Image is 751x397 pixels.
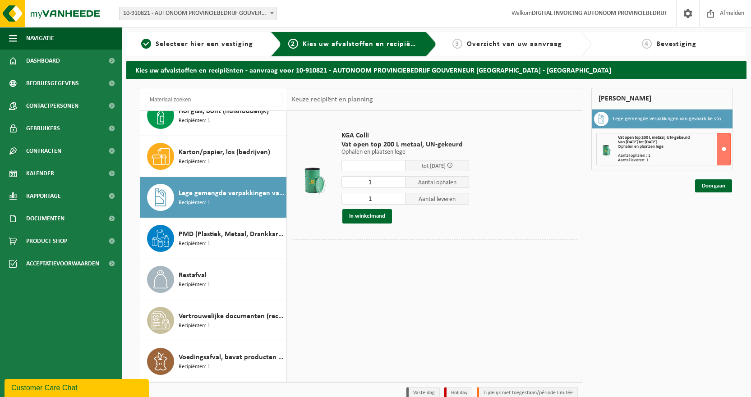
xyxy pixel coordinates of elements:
span: KGA Colli [341,131,469,140]
span: Vat open top 200 L metaal, UN-gekeurd [341,140,469,149]
span: 10-910821 - AUTONOOM PROVINCIEBEDRIJF GOUVERNEUR KINSBERGEN CENTRUM - WILRIJK [119,7,277,20]
input: Materiaal zoeken [145,93,282,106]
h2: Kies uw afvalstoffen en recipiënten - aanvraag voor 10-910821 - AUTONOOM PROVINCIEBEDRIJF GOUVERN... [126,61,746,78]
span: Vat open top 200 L metaal, UN-gekeurd [618,135,690,140]
span: Restafval [179,270,207,281]
div: Ophalen en plaatsen lege [618,145,730,149]
span: Contracten [26,140,61,162]
span: Recipiënten: 1 [179,199,210,207]
span: Voedingsafval, bevat producten van dierlijke oorsprong, onverpakt, categorie 3 [179,352,284,363]
span: Vertrouwelijke documenten (recyclage) [179,311,284,322]
span: tot [DATE] [422,163,446,169]
span: 3 [452,39,462,49]
span: 10-910821 - AUTONOOM PROVINCIEBEDRIJF GOUVERNEUR KINSBERGEN CENTRUM - WILRIJK [120,7,276,20]
span: PMD (Plastiek, Metaal, Drankkartons) (bedrijven) [179,229,284,240]
button: PMD (Plastiek, Metaal, Drankkartons) (bedrijven) Recipiënten: 1 [140,218,287,259]
span: Recipiënten: 1 [179,240,210,248]
button: Vertrouwelijke documenten (recyclage) Recipiënten: 1 [140,300,287,341]
span: Recipiënten: 1 [179,322,210,330]
strong: Van [DATE] tot [DATE] [618,140,657,145]
div: Aantal ophalen : 1 [618,154,730,158]
button: Hol glas, bont (huishoudelijk) Recipiënten: 1 [140,95,287,136]
p: Ophalen en plaatsen lege [341,149,469,155]
span: 1 [141,39,151,49]
h3: Lege gemengde verpakkingen van gevaarlijke stoffen [613,112,726,126]
span: Acceptatievoorwaarden [26,252,99,275]
input: Selecteer datum [341,160,405,171]
a: 1Selecteer hier een vestiging [131,39,263,50]
span: Bedrijfsgegevens [26,72,79,95]
span: Contactpersonen [26,95,78,117]
div: Keuze recipiënt en planning [287,88,378,111]
button: In winkelmand [342,209,392,224]
span: Recipiënten: 1 [179,363,210,371]
span: Gebruikers [26,117,60,140]
span: Kies uw afvalstoffen en recipiënten [303,41,427,48]
strong: DIGITAL INVOICING AUTONOOM PROVINCIEBEDRIJF [532,10,667,17]
span: Rapportage [26,185,61,207]
span: Recipiënten: 1 [179,117,210,125]
span: 2 [288,39,298,49]
div: [PERSON_NAME] [591,88,733,110]
span: Recipiënten: 1 [179,158,210,166]
button: Lege gemengde verpakkingen van gevaarlijke stoffen Recipiënten: 1 [140,177,287,218]
span: Karton/papier, los (bedrijven) [179,147,270,158]
span: Dashboard [26,50,60,72]
span: Bevestiging [656,41,696,48]
div: Aantal leveren: 1 [618,158,730,163]
button: Voedingsafval, bevat producten van dierlijke oorsprong, onverpakt, categorie 3 Recipiënten: 1 [140,341,287,382]
a: Doorgaan [695,179,732,192]
span: Hol glas, bont (huishoudelijk) [179,106,269,117]
button: Restafval Recipiënten: 1 [140,259,287,300]
span: Documenten [26,207,65,230]
span: Overzicht van uw aanvraag [467,41,562,48]
button: Karton/papier, los (bedrijven) Recipiënten: 1 [140,136,287,177]
span: 4 [642,39,652,49]
span: Navigatie [26,27,54,50]
span: Kalender [26,162,54,185]
span: Selecteer hier een vestiging [156,41,253,48]
span: Product Shop [26,230,67,252]
span: Recipiënten: 1 [179,281,210,289]
iframe: chat widget [5,377,151,397]
span: Lege gemengde verpakkingen van gevaarlijke stoffen [179,188,284,199]
span: Aantal leveren [405,193,470,205]
span: Aantal ophalen [405,176,470,188]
